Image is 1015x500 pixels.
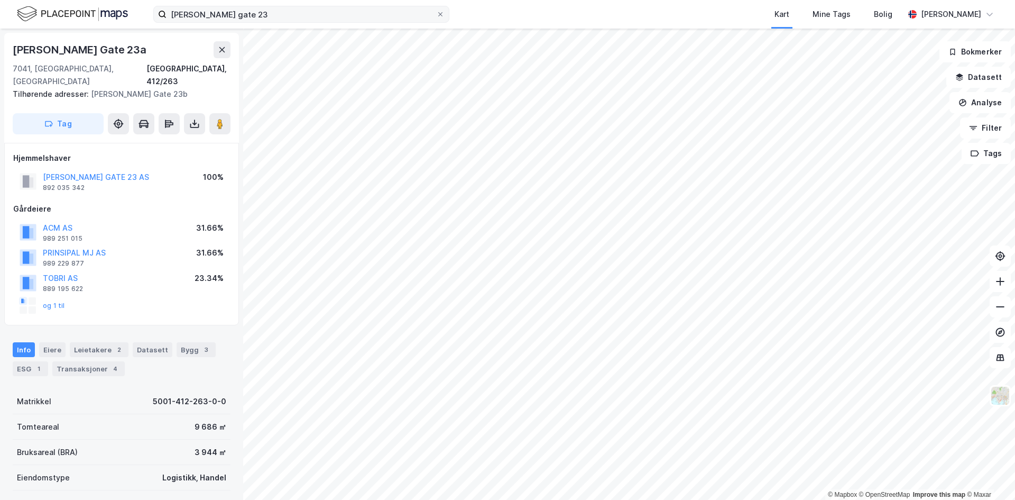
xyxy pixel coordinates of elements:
[43,234,82,243] div: 989 251 015
[195,272,224,285] div: 23.34%
[859,491,910,498] a: OpenStreetMap
[196,222,224,234] div: 31.66%
[162,471,226,484] div: Logistikk, Handel
[177,342,216,357] div: Bygg
[195,446,226,459] div: 3 944 ㎡
[196,247,224,259] div: 31.66%
[949,92,1011,113] button: Analyse
[913,491,965,498] a: Improve this map
[13,342,35,357] div: Info
[33,363,44,374] div: 1
[921,8,981,21] div: [PERSON_NAME]
[13,361,48,376] div: ESG
[13,62,146,88] div: 7041, [GEOGRAPHIC_DATA], [GEOGRAPHIC_DATA]
[874,8,892,21] div: Bolig
[13,203,230,215] div: Gårdeiere
[39,342,66,357] div: Eiere
[17,395,51,408] div: Matrikkel
[43,184,85,192] div: 892 035 342
[13,41,149,58] div: [PERSON_NAME] Gate 23a
[17,471,70,484] div: Eiendomstype
[13,113,104,134] button: Tag
[201,344,211,355] div: 3
[962,449,1015,500] iframe: Chat Widget
[828,491,857,498] a: Mapbox
[203,171,224,184] div: 100%
[17,446,78,459] div: Bruksareal (BRA)
[13,88,222,101] div: [PERSON_NAME] Gate 23b
[153,395,226,408] div: 5001-412-263-0-0
[17,421,59,433] div: Tomteareal
[962,143,1011,164] button: Tags
[813,8,851,21] div: Mine Tags
[133,342,172,357] div: Datasett
[13,89,91,98] span: Tilhørende adresser:
[939,41,1011,62] button: Bokmerker
[110,363,121,374] div: 4
[70,342,128,357] div: Leietakere
[195,421,226,433] div: 9 686 ㎡
[960,117,1011,139] button: Filter
[167,6,436,22] input: Søk på adresse, matrikkel, gårdeiere, leietakere eller personer
[52,361,125,376] div: Transaksjoner
[17,5,128,23] img: logo.f888ab2527a4732fd821a326f86c7f29.svg
[114,344,124,355] div: 2
[43,259,84,268] div: 989 229 877
[146,62,230,88] div: [GEOGRAPHIC_DATA], 412/263
[990,386,1010,406] img: Z
[13,152,230,165] div: Hjemmelshaver
[774,8,789,21] div: Kart
[946,67,1011,88] button: Datasett
[43,285,83,293] div: 889 195 622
